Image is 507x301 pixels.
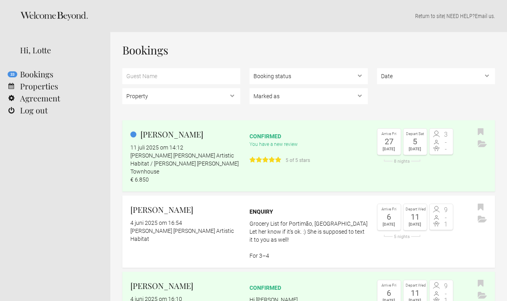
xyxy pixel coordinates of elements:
[476,202,486,214] button: Bookmark
[406,221,425,228] div: [DATE]
[441,131,451,138] span: 3
[130,204,240,216] h2: [PERSON_NAME]
[379,289,399,297] div: 6
[379,282,399,289] div: Arrive Fri
[476,126,486,138] button: Bookmark
[406,289,425,297] div: 11
[8,71,17,77] flynt-notification-badge: 33
[379,131,399,137] div: Arrive Fri
[130,227,240,243] div: [PERSON_NAME] [PERSON_NAME] Artistic Habitat
[441,291,451,297] span: -
[406,131,425,137] div: Depart Sat
[441,146,451,152] span: -
[475,13,494,19] a: Email us
[122,68,240,84] input: Guest Name
[406,206,425,213] div: Depart Wed
[122,196,495,268] a: [PERSON_NAME] 4 juni 2025 om 16:54 [PERSON_NAME] [PERSON_NAME] Artistic Habitat Enquiry Grocery L...
[406,213,425,221] div: 11
[130,280,240,292] h2: [PERSON_NAME]
[441,283,451,289] span: 9
[282,156,310,164] span: 5 of 5 stars
[249,140,367,165] div: You have a new review
[249,284,367,292] div: confirmed
[476,138,489,150] button: Archive
[130,152,240,176] div: [PERSON_NAME] [PERSON_NAME] Artistic Habitat / [PERSON_NAME] [PERSON_NAME] Townhouse
[379,137,399,145] div: 27
[122,44,495,56] h1: Bookings
[441,214,451,221] span: -
[406,282,425,289] div: Depart Wed
[476,278,486,290] button: Bookmark
[377,234,427,239] div: 5 nights
[406,137,425,145] div: 5
[130,176,149,183] flynt-currency: € 6.850
[406,145,425,153] div: [DATE]
[379,206,399,213] div: Arrive Fri
[249,132,367,140] div: confirmed
[377,159,427,164] div: 8 nights
[249,68,367,84] select: , ,
[249,208,367,216] div: Enquiry
[122,12,495,20] p: | NEED HELP? .
[249,220,367,260] p: Grocery List for Portimão, [GEOGRAPHIC_DATA] Let her know if it's ok. :) She is supposed to text ...
[441,139,451,145] span: -
[441,207,451,213] span: 9
[249,88,367,104] select: , , ,
[130,220,182,226] flynt-date-display: 4 juni 2025 om 16:54
[130,128,240,140] h2: [PERSON_NAME]
[377,68,495,84] select: ,
[122,120,495,192] a: [PERSON_NAME] 11 juli 2025 om 14:12 [PERSON_NAME] [PERSON_NAME] Artistic Habitat / [PERSON_NAME] ...
[441,221,451,228] span: 1
[379,221,399,228] div: [DATE]
[130,144,183,151] flynt-date-display: 11 juli 2025 om 14:12
[20,44,98,56] div: Hi, Lotte
[476,214,489,226] button: Archive
[379,213,399,221] div: 6
[379,145,399,153] div: [DATE]
[415,13,444,19] a: Return to site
